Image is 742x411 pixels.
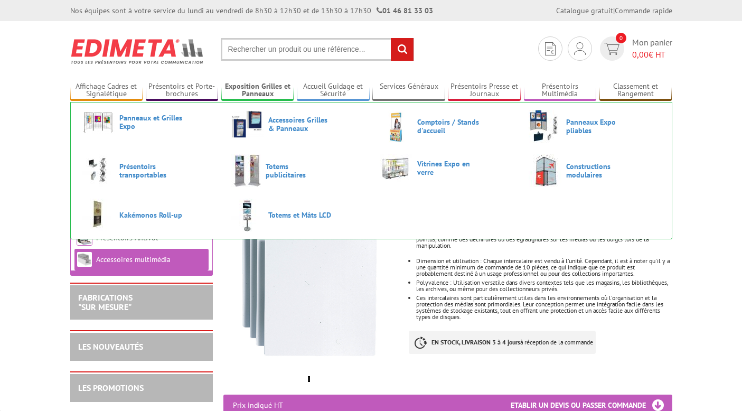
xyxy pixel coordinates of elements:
a: Totems publicitaires [231,154,363,187]
img: Accessoires multimédia [77,251,92,267]
strong: 01 46 81 33 03 [377,6,433,15]
div: | [556,5,672,16]
a: Présentoirs Presse et Journaux [448,82,521,99]
img: Panneaux Expo pliables [529,110,561,143]
a: Présentoirs Multimédia [524,82,597,99]
a: Accessoires Grilles & Panneaux [231,110,363,138]
a: Panneaux et Grilles Expo [82,110,214,134]
span: Totems et Mâts LCD [268,211,332,219]
span: Vitrines Expo en verre [417,160,481,176]
img: accessoires_multimedia_gs1514.jpg [223,190,401,368]
span: € HT [632,49,672,61]
span: Kakémonos Roll-up [119,211,183,219]
div: Nos équipes sont à votre service du lundi au vendredi de 8h30 à 12h30 et de 13h30 à 17h30 [70,5,433,16]
a: Accueil Guidage et Sécurité [297,82,370,99]
img: Kakémonos Roll-up [82,199,115,231]
img: devis rapide [574,42,586,55]
img: Présentoirs transportables [82,154,115,187]
a: Catalogue gratuit [556,6,613,15]
span: Constructions modulaires [566,162,630,179]
li: Ces intercalaires sont particulièrement utiles dans les environnements où l'organisation et la pr... [416,295,672,320]
a: Présentoirs transportables [82,154,214,187]
a: Constructions modulaires [529,154,661,187]
p: à réception de la commande [409,331,596,354]
li: Dimension et utilisation : Chaque intercalaire est vendu à l'unité. Cependant, il est à noter qu'... [416,258,672,277]
img: Vitrines Expo en verre [380,154,412,182]
img: Edimeta [70,32,205,71]
span: Panneaux et Grilles Expo [119,114,183,130]
a: Présentoirs et Porte-brochures [146,82,219,99]
a: Affichage Cadres et Signalétique [70,82,143,99]
span: 0,00 [632,49,649,60]
input: rechercher [391,38,414,61]
a: LES NOUVEAUTÉS [78,341,143,352]
li: Polyvalence : Utilisation versatile dans divers contextes tels que les magasins, les bibliothèque... [416,279,672,292]
a: Classement et Rangement [599,82,672,99]
a: Commande rapide [615,6,672,15]
img: Constructions modulaires [529,154,561,187]
strong: EN STOCK, LIVRAISON 3 à 4 jours [431,338,520,346]
span: Présentoirs transportables [119,162,183,179]
a: Comptoirs / Stands d'accueil [380,110,512,143]
span: Totems publicitaires [266,162,329,179]
a: Services Généraux [372,82,445,99]
a: LES PROMOTIONS [78,382,144,393]
a: Exposition Grilles et Panneaux [221,82,294,99]
span: Panneaux Expo pliables [566,118,630,135]
img: devis rapide [545,42,556,55]
a: Totems et Mâts LCD [231,199,363,231]
img: Totems et Mâts LCD [231,199,264,231]
img: Panneaux et Grilles Expo [82,110,115,134]
img: Totems publicitaires [231,154,261,187]
img: Comptoirs / Stands d'accueil [380,110,412,143]
div: Design : Les coins des intercalaires sont arrondis. Ce détail est non seulement esthétique mais i... [416,223,672,249]
a: Kakémonos Roll-up [82,199,214,231]
img: devis rapide [604,43,619,55]
span: 0 [616,33,626,43]
a: devis rapide 0 Mon panier 0,00€ HT [597,36,672,61]
img: Accessoires Grilles & Panneaux [231,110,264,138]
span: Accessoires Grilles & Panneaux [268,116,332,133]
input: Rechercher un produit ou une référence... [221,38,414,61]
a: Vitrines Expo en verre [380,154,512,182]
a: Accessoires multimédia [96,255,171,264]
a: Panneaux Expo pliables [529,110,661,143]
span: Comptoirs / Stands d'accueil [417,118,481,135]
span: Mon panier [632,36,672,61]
a: FABRICATIONS"Sur Mesure" [78,292,133,312]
